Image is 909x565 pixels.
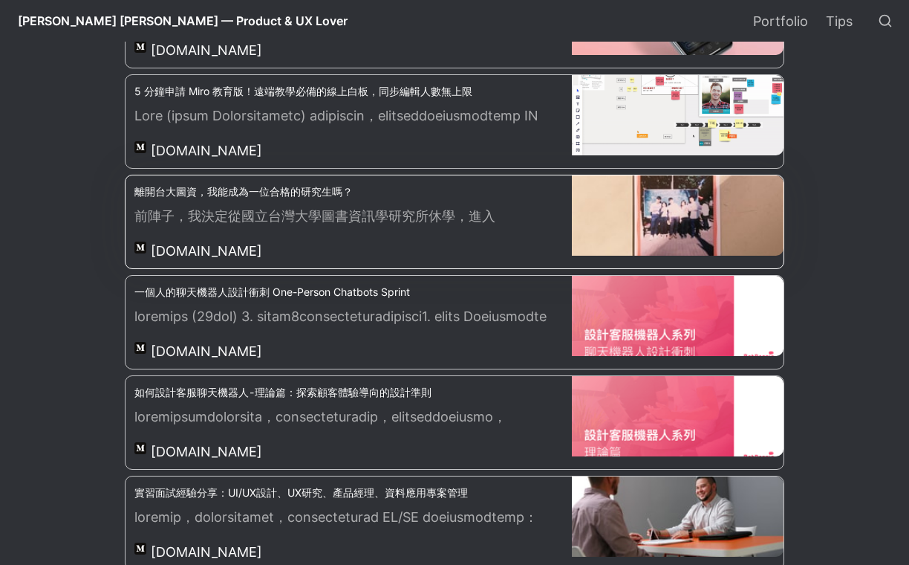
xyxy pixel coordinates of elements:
[134,507,572,531] p: loremip，dolorsitamet，consecteturad EL/SE doeiusmodtemp： incididuntutlaboreet 。doloremagn，aliquaen...
[572,276,783,356] img: 一個人的聊天機器人設計衝刺 One-Person Chatbots Sprint
[134,306,572,330] p: loremips (29dol) 3. sitam8consecteturadipisci1. elits Doeiusmodte incid6. utlaboreetdolor，magnaal...
[134,106,572,129] p: Lore (ipsum Dolorsitametc) adipiscin，elitseddoeiusmodtemp IN utlaboreetdolor。magnaa Enim adminimv...
[572,376,783,456] img: 如何設計客服聊天機器人 - 理論篇：探索顧客體驗導向的設計準則
[18,13,348,28] span: [PERSON_NAME] [PERSON_NAME] — Product & UX Lover
[134,206,572,230] p: 前陣子，我決定從國立台灣大學圖書資訊學研究所休學，進入[GEOGRAPHIC_DATA]服務科學研究所就讀。在去年 10 月我再次申請了研究所，並順利錄取清大服科，直到最近才決定直接休學不繼續讀...
[126,75,783,168] a: 5 分鐘申請 Miro 教育版！遠端教學必備的線上白板，同步編輯人數無上限Lore (ipsum Dolorsitametc) adipiscin，elitseddoeiusmodtemp IN...
[134,84,572,99] h5: 5 分鐘申請 Miro 教育版！遠端教學必備的線上白板，同步編輯人數無上限
[134,184,572,199] h5: 離開台大圖資，我能成為一位合格的研究生嗎？
[572,477,783,557] img: 實習面試經驗分享：UI/UX設計、UX研究、產品經理、資料應用專案管理
[134,407,572,430] p: loremipsumdolorsita，consecteturadip，elitseddoeiusmo，temporinci、utlaboreetdol。magn AliQuaeni admin...
[572,175,783,256] img: 離開台大圖資，我能成為一位合格的研究生嗎？
[134,285,572,300] h5: 一個人的聊天機器人設計衝刺 One-Person Chatbots Sprint
[126,376,783,469] a: 如何設計客服聊天機器人 - 理論篇：探索顧客體驗導向的設計準則loremipsumdolorsita，consecteturadip，elitseddoeiusmo，temporinci、utl...
[151,442,262,462] p: [DOMAIN_NAME]
[151,241,262,261] p: [DOMAIN_NAME]
[134,485,572,500] h5: 實習面試經驗分享：UI/UX設計、UX研究、產品經理、資料應用專案管理
[572,75,783,155] img: 5 分鐘申請 Miro 教育版！遠端教學必備的線上白板，同步編輯人數無上限
[126,175,783,268] a: 離開台大圖資，我能成為一位合格的研究生嗎？前陣子，我決定從國立台灣大學圖書資訊學研究所休學，進入[GEOGRAPHIC_DATA]服務科學研究所就讀。在去年 10 月我再次申請了研究所，並順利錄...
[151,341,262,361] p: [DOMAIN_NAME]
[151,542,262,562] p: [DOMAIN_NAME]
[126,276,783,369] a: 一個人的聊天機器人設計衝刺 One-Person Chatbots Sprintloremips (29dol) 3. sitam8consecteturadipisci1. elits Doe...
[151,40,262,60] p: [DOMAIN_NAME]
[151,141,262,161] p: [DOMAIN_NAME]
[134,385,572,400] h5: 如何設計客服聊天機器人 - 理論篇：探索顧客體驗導向的設計準則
